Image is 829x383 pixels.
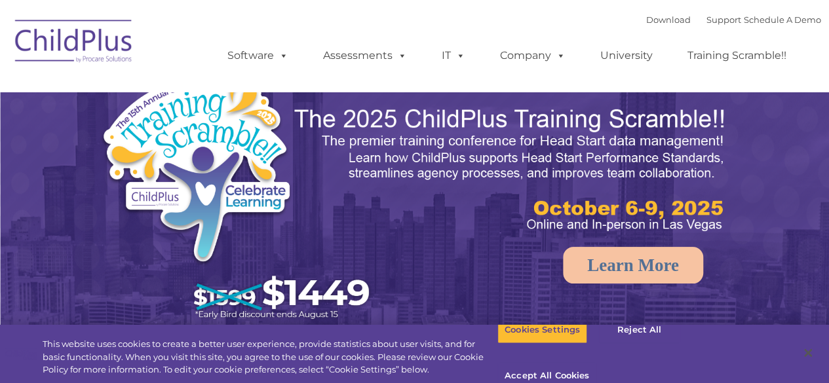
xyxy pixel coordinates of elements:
[744,14,821,25] a: Schedule A Demo
[794,338,822,367] button: Close
[310,43,420,69] a: Assessments
[563,247,703,283] a: Learn More
[182,140,238,150] span: Phone number
[487,43,579,69] a: Company
[9,10,140,76] img: ChildPlus by Procare Solutions
[182,86,222,96] span: Last name
[646,14,691,25] a: Download
[429,43,478,69] a: IT
[587,43,666,69] a: University
[214,43,301,69] a: Software
[598,316,680,344] button: Reject All
[674,43,800,69] a: Training Scramble!!
[43,338,497,376] div: This website uses cookies to create a better user experience, provide statistics about user visit...
[706,14,741,25] a: Support
[646,14,821,25] font: |
[497,316,587,344] button: Cookies Settings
